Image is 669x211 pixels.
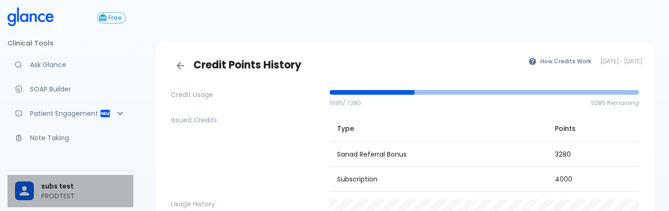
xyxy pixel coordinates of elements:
[547,142,639,166] td: 3280
[8,128,133,148] a: Advanced note-taking
[523,54,597,68] button: How Credits Work
[547,115,639,142] th: Points
[8,175,133,207] div: subs testPRODTEST
[30,133,126,143] p: Note Taking
[591,99,639,107] span: 5285 Remaining
[330,99,361,107] span: 1995 / 7280
[97,12,133,23] a: Click to view or change your subscription
[171,56,190,75] a: Back
[171,115,322,125] p: Issued Credits
[97,12,126,23] button: Free
[30,60,126,69] p: Ask Glance
[171,90,322,99] p: Credit Usage
[600,57,643,66] span: -
[547,166,639,191] td: 4000
[330,115,547,142] th: Type
[105,15,125,22] span: Free
[624,57,643,65] time: [DATE]
[171,199,322,209] p: Usage History
[30,84,126,94] p: SOAP Builder
[41,191,126,201] p: PRODTEST
[41,181,126,191] span: subs test
[330,166,547,191] td: Subscription
[330,142,547,166] td: Sanad Referral Bonus
[8,79,133,99] a: Docugen: Compose a clinical documentation in seconds
[171,56,523,75] h3: Credit Points History
[8,32,133,54] li: Clinical Tools
[600,57,619,65] time: [DATE]
[8,103,133,124] div: Patient Reports & Referrals
[30,109,100,118] p: Patient Engagement
[8,54,133,75] a: Moramiz: Find ICD10AM codes instantly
